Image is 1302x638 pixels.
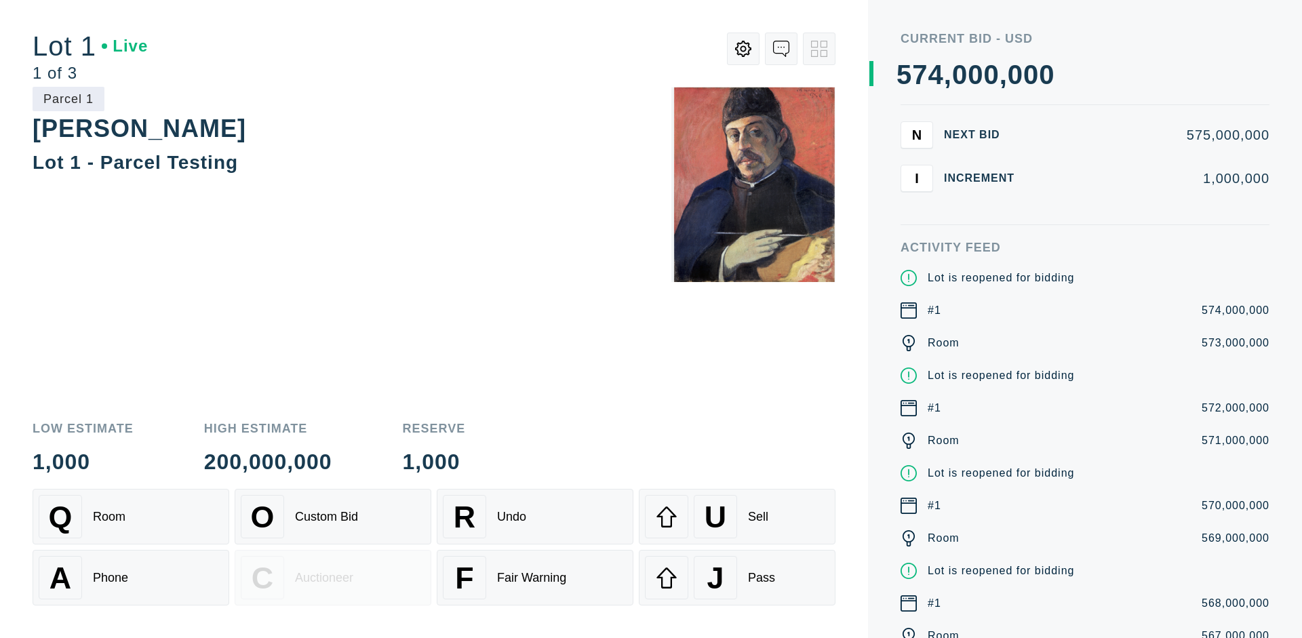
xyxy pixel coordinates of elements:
[1039,61,1054,88] div: 0
[33,550,229,605] button: APhone
[50,561,71,595] span: A
[1000,61,1008,332] div: ,
[33,422,134,435] div: Low Estimate
[204,422,332,435] div: High Estimate
[497,571,566,585] div: Fair Warning
[928,367,1074,384] div: Lot is reopened for bidding
[912,61,928,88] div: 7
[455,561,473,595] span: F
[705,500,726,534] span: U
[901,121,933,148] button: N
[968,61,983,88] div: 0
[497,510,526,524] div: Undo
[952,61,968,88] div: 0
[33,115,246,142] div: [PERSON_NAME]
[748,571,775,585] div: Pass
[204,451,332,473] div: 200,000,000
[235,550,431,605] button: CAuctioneer
[1202,302,1269,319] div: 574,000,000
[33,152,238,173] div: Lot 1 - Parcel Testing
[928,563,1074,579] div: Lot is reopened for bidding
[102,38,148,54] div: Live
[901,33,1269,45] div: Current Bid - USD
[928,465,1074,481] div: Lot is reopened for bidding
[403,451,466,473] div: 1,000
[928,270,1074,286] div: Lot is reopened for bidding
[983,61,999,88] div: 0
[295,571,353,585] div: Auctioneer
[748,510,768,524] div: Sell
[1202,530,1269,546] div: 569,000,000
[93,510,125,524] div: Room
[896,61,912,88] div: 5
[33,489,229,544] button: QRoom
[295,510,358,524] div: Custom Bid
[928,498,941,514] div: #1
[928,400,941,416] div: #1
[1202,433,1269,449] div: 571,000,000
[1202,335,1269,351] div: 573,000,000
[928,335,960,351] div: Room
[235,489,431,544] button: OCustom Bid
[1036,172,1269,185] div: 1,000,000
[437,489,633,544] button: RUndo
[928,302,941,319] div: #1
[639,550,835,605] button: JPass
[1023,61,1039,88] div: 0
[944,173,1025,184] div: Increment
[33,87,104,111] div: Parcel 1
[928,595,941,612] div: #1
[1202,595,1269,612] div: 568,000,000
[437,550,633,605] button: FFair Warning
[454,500,475,534] span: R
[928,530,960,546] div: Room
[252,561,273,595] span: C
[928,61,944,88] div: 4
[33,451,134,473] div: 1,000
[1036,128,1269,142] div: 575,000,000
[928,433,960,449] div: Room
[944,129,1025,140] div: Next Bid
[49,500,73,534] span: Q
[912,127,922,142] span: N
[251,500,275,534] span: O
[901,165,933,192] button: I
[33,65,148,81] div: 1 of 3
[915,170,919,186] span: I
[944,61,952,332] div: ,
[1008,61,1023,88] div: 0
[93,571,128,585] div: Phone
[639,489,835,544] button: USell
[403,422,466,435] div: Reserve
[33,33,148,60] div: Lot 1
[1202,498,1269,514] div: 570,000,000
[707,561,724,595] span: J
[901,241,1269,254] div: Activity Feed
[1202,400,1269,416] div: 572,000,000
